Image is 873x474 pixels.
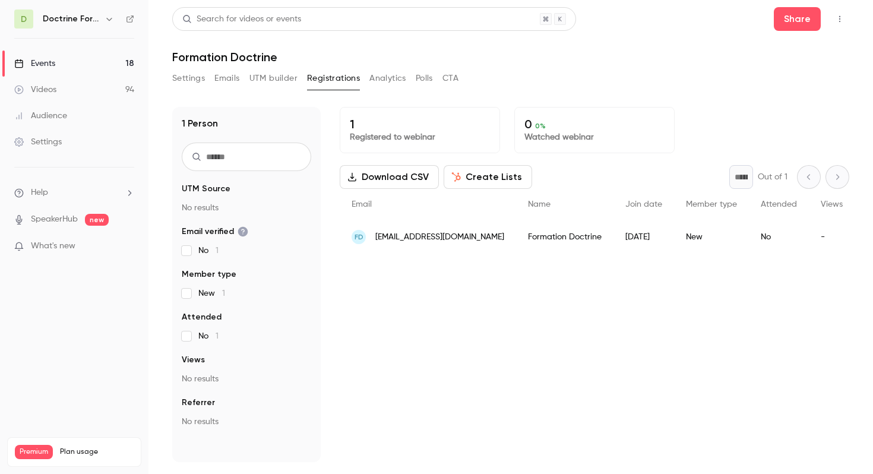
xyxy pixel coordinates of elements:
span: Plan usage [60,447,134,457]
span: Views [821,200,843,208]
span: No [198,330,219,342]
span: Member type [182,268,236,280]
button: Analytics [369,69,406,88]
span: 1 [216,247,219,255]
button: CTA [442,69,458,88]
p: Registered to webinar [350,131,490,143]
div: No [749,220,809,254]
span: new [85,214,109,226]
li: help-dropdown-opener [14,187,134,199]
button: UTM builder [249,69,298,88]
button: Settings [172,69,205,88]
span: Name [528,200,551,208]
span: No [198,245,219,257]
div: Formation Doctrine [516,220,613,254]
span: Email [352,200,372,208]
button: Share [774,7,821,31]
div: - [809,220,855,254]
span: [EMAIL_ADDRESS][DOMAIN_NAME] [375,231,504,244]
p: No results [182,416,311,428]
button: Polls [416,69,433,88]
section: facet-groups [182,183,311,428]
p: Out of 1 [758,171,787,183]
span: Member type [686,200,737,208]
h1: 1 Person [182,116,218,131]
p: 1 [350,117,490,131]
span: Attended [182,311,222,323]
span: 1 [216,332,219,340]
div: Audience [14,110,67,122]
span: What's new [31,240,75,252]
div: New [674,220,749,254]
button: Registrations [307,69,360,88]
p: Watched webinar [524,131,665,143]
span: Help [31,187,48,199]
div: [DATE] [613,220,674,254]
button: Download CSV [340,165,439,189]
div: Events [14,58,55,69]
span: Views [182,354,205,366]
iframe: Noticeable Trigger [120,241,134,252]
p: 0 [524,117,665,131]
p: No results [182,373,311,385]
span: 1 [222,289,225,298]
span: D [21,13,27,26]
a: SpeakerHub [31,213,78,226]
span: FD [355,232,363,242]
span: 0 % [535,122,546,130]
div: Videos [14,84,56,96]
span: New [198,287,225,299]
button: Emails [214,69,239,88]
button: Create Lists [444,165,532,189]
span: UTM Source [182,183,230,195]
h6: Doctrine Formation Avocats [43,13,100,25]
div: Settings [14,136,62,148]
div: Search for videos or events [182,13,301,26]
span: Join date [625,200,662,208]
span: Premium [15,445,53,459]
span: Email verified [182,226,248,238]
span: Attended [761,200,797,208]
p: No results [182,202,311,214]
span: Referrer [182,397,215,409]
h1: Formation Doctrine [172,50,849,64]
